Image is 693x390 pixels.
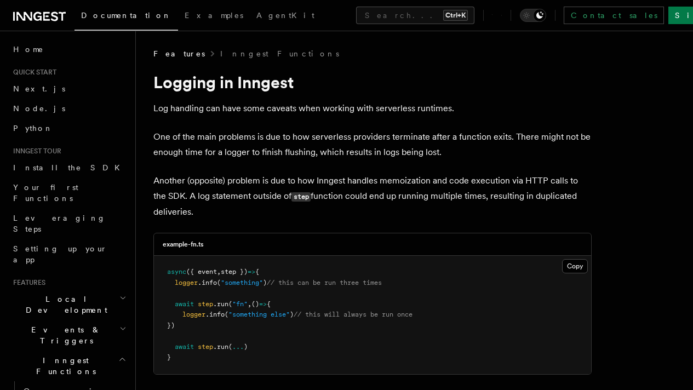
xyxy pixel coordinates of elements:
[259,300,267,308] span: =>
[520,9,546,22] button: Toggle dark mode
[167,322,175,329] span: })
[185,11,243,20] span: Examples
[81,11,171,20] span: Documentation
[178,3,250,30] a: Examples
[9,351,129,381] button: Inngest Functions
[217,279,221,286] span: (
[163,240,204,249] h3: example-fn.ts
[290,311,294,318] span: )
[221,279,263,286] span: "something"
[167,268,186,276] span: async
[244,343,248,351] span: )
[153,173,592,220] p: Another (opposite) problem is due to how Inngest handles memoization and code execution via HTTP ...
[248,268,255,276] span: =>
[13,244,107,264] span: Setting up your app
[13,183,78,203] span: Your first Functions
[267,300,271,308] span: {
[198,343,213,351] span: step
[562,259,588,273] button: Copy
[9,99,129,118] a: Node.js
[13,84,65,93] span: Next.js
[217,268,221,276] span: ,
[9,177,129,208] a: Your first Functions
[228,311,290,318] span: "something else"
[205,311,225,318] span: .info
[228,343,232,351] span: (
[13,163,127,172] span: Install the SDK
[9,147,61,156] span: Inngest tour
[220,48,339,59] a: Inngest Functions
[294,311,413,318] span: // this will always be run once
[213,300,228,308] span: .run
[443,10,468,21] kbd: Ctrl+K
[255,268,259,276] span: {
[175,343,194,351] span: await
[356,7,474,24] button: Search...Ctrl+K
[9,294,119,316] span: Local Development
[251,300,259,308] span: ()
[9,239,129,269] a: Setting up your app
[263,279,267,286] span: )
[153,101,592,116] p: Log handling can have some caveats when working with serverless runtimes.
[291,192,311,202] code: step
[9,208,129,239] a: Leveraging Steps
[225,311,228,318] span: (
[9,278,45,287] span: Features
[198,279,217,286] span: .info
[9,324,119,346] span: Events & Triggers
[167,353,171,361] span: }
[9,79,129,99] a: Next.js
[9,68,56,77] span: Quick start
[153,129,592,160] p: One of the main problems is due to how serverless providers terminate after a function exits. The...
[250,3,321,30] a: AgentKit
[153,48,205,59] span: Features
[13,44,44,55] span: Home
[232,300,248,308] span: "fn"
[9,355,118,377] span: Inngest Functions
[182,311,205,318] span: logger
[9,39,129,59] a: Home
[9,118,129,138] a: Python
[175,300,194,308] span: await
[9,158,129,177] a: Install the SDK
[13,124,53,133] span: Python
[256,11,314,20] span: AgentKit
[564,7,664,24] a: Contact sales
[213,343,228,351] span: .run
[232,343,244,351] span: ...
[9,320,129,351] button: Events & Triggers
[186,268,217,276] span: ({ event
[198,300,213,308] span: step
[9,289,129,320] button: Local Development
[221,268,248,276] span: step })
[153,72,592,92] h1: Logging in Inngest
[267,279,382,286] span: // this can be run three times
[13,214,106,233] span: Leveraging Steps
[175,279,198,286] span: logger
[75,3,178,31] a: Documentation
[228,300,232,308] span: (
[248,300,251,308] span: ,
[13,104,65,113] span: Node.js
